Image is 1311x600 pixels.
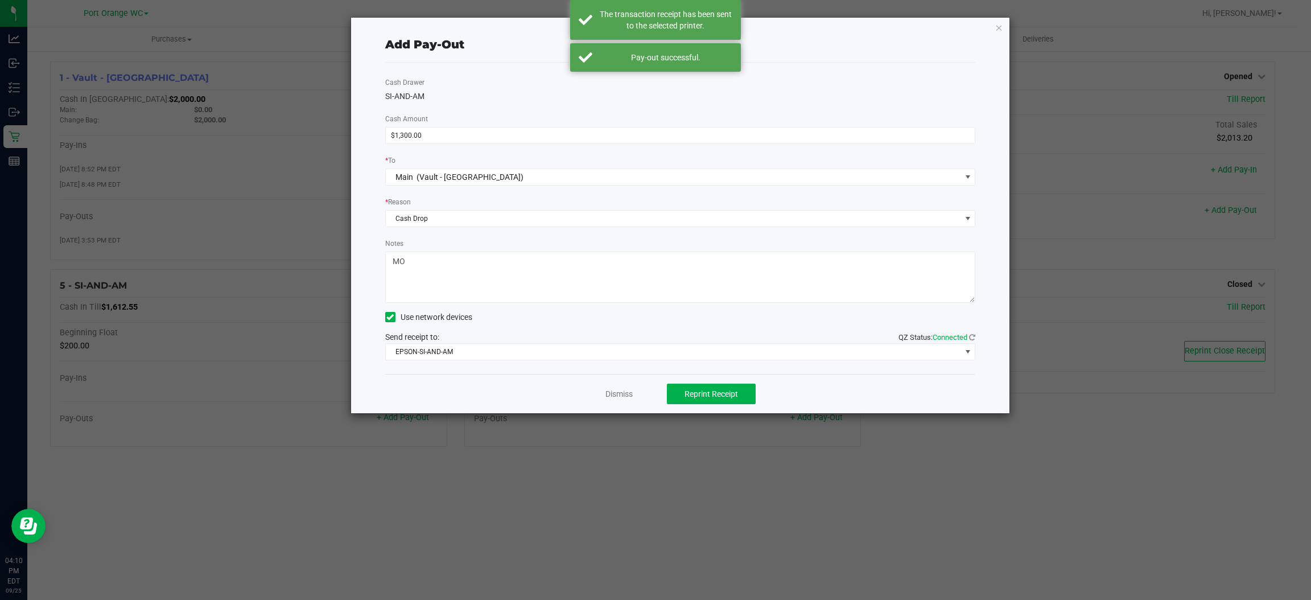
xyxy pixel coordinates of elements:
span: EPSON-SI-AND-AM [386,344,961,360]
div: Add Pay-Out [385,36,464,53]
label: Reason [385,197,411,207]
iframe: Resource center [11,509,46,543]
span: (Vault - [GEOGRAPHIC_DATA]) [417,172,523,182]
a: Dismiss [605,388,633,400]
label: Notes [385,239,403,249]
span: Cash Amount [385,115,428,123]
div: SI-AND-AM [385,91,976,102]
label: To [385,155,395,166]
span: Send receipt to: [385,332,439,342]
span: Reprint Receipt [685,389,738,398]
div: Pay-out successful. [599,52,732,63]
span: QZ Status: [898,333,975,342]
span: Cash Drop [386,211,961,227]
label: Use network devices [385,311,472,323]
button: Reprint Receipt [667,384,756,404]
span: Main [395,172,413,182]
div: The transaction receipt has been sent to the selected printer. [599,9,732,31]
label: Cash Drawer [385,77,424,88]
span: Connected [933,333,967,342]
